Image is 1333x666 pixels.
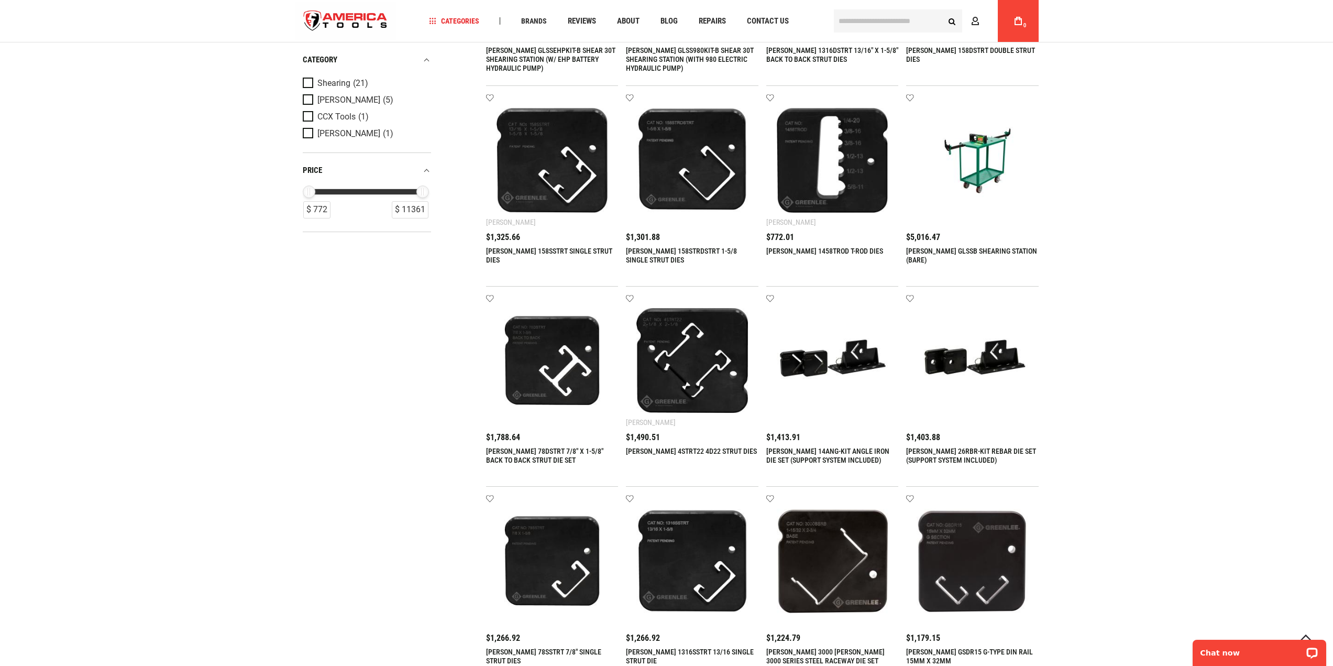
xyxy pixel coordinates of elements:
[317,95,380,105] span: [PERSON_NAME]
[906,433,940,442] span: $1,403.88
[766,247,883,255] a: [PERSON_NAME] 1458TROD T-ROD DIES
[636,505,748,617] img: GREENLEE 1316SSTRT 13/16 SINGLE STRUT DIE
[317,79,350,88] span: Shearing
[626,233,660,242] span: $1,301.88
[906,648,1033,665] a: [PERSON_NAME] GSDR15 G-TYPE DIN RAIL 15MM X 32MM
[317,129,380,138] span: [PERSON_NAME]
[917,104,1028,216] img: GREENLEE GLSSB SHEARING STATION (BARE)
[906,634,940,642] span: $1,179.15
[429,17,479,25] span: Categories
[777,104,888,216] img: GREENLEE 1458TROD T-ROD DIES
[906,233,940,242] span: $5,016.47
[694,14,731,28] a: Repairs
[563,14,601,28] a: Reviews
[521,17,547,25] span: Brands
[358,113,369,122] span: (1)
[516,14,552,28] a: Brands
[626,418,676,427] div: [PERSON_NAME]
[617,17,640,25] span: About
[906,247,1037,264] a: [PERSON_NAME] GLSSB SHEARING STATION (BARE)
[766,433,800,442] span: $1,413.91
[424,14,484,28] a: Categories
[317,112,356,122] span: CCX Tools
[636,305,748,417] img: GREENLEE 4STRT22 4D22 STRUT DIES
[568,17,596,25] span: Reviews
[486,433,520,442] span: $1,788.64
[626,247,737,264] a: [PERSON_NAME] 158STRDSTRT 1-5/8 SINGLE STRUT DIES
[636,104,748,216] img: GREENLEE 158STRDSTRT 1-5/8 SINGLE STRUT DIES
[486,648,601,665] a: [PERSON_NAME] 78SSTRT 7/8" SINGLE STRUT DIES
[303,163,431,178] div: price
[486,218,536,226] div: [PERSON_NAME]
[906,447,1036,464] a: [PERSON_NAME] 26RBR-KIT REBAR DIE SET (SUPPORT SYSTEM INCLUDED)
[486,46,615,72] a: [PERSON_NAME] GLSSEHPKIT-B SHEAR 30T SHEARING STATION (W/ EHP BATTERY HYDRAULIC PUMP)
[656,14,682,28] a: Blog
[303,53,431,67] div: category
[383,96,393,105] span: (5)
[1023,23,1027,28] span: 0
[626,447,757,455] a: [PERSON_NAME] 4STRT22 4D22 STRUT DIES
[777,505,888,617] img: Legrand 3000 LEGRAND 3000 SERIES STEEL RACEWAY DIE SET (BASE)
[353,79,368,88] span: (21)
[392,201,428,219] div: $ 11361
[497,305,608,417] img: GREENLEE 78DSTRT 7/8
[766,233,794,242] span: $772.01
[486,634,520,642] span: $1,266.92
[303,201,331,219] div: $ 772
[626,433,660,442] span: $1,490.51
[303,111,428,123] a: CCX Tools (1)
[766,447,889,464] a: [PERSON_NAME] 14ANG-KIT ANGLE IRON DIE SET (SUPPORT SYSTEM INCLUDED)
[295,2,396,41] img: America Tools
[942,11,962,31] button: Search
[766,634,800,642] span: $1,224.79
[497,104,608,216] img: GREENLEE 158SSTRT SINGLE STRUT DIES
[906,46,1035,63] a: [PERSON_NAME] 158DSTRT DOUBLE STRUT DIES
[766,218,816,226] div: [PERSON_NAME]
[295,2,396,41] a: store logo
[699,17,726,25] span: Repairs
[303,128,428,139] a: [PERSON_NAME] (1)
[486,233,520,242] span: $1,325.66
[383,129,393,138] span: (1)
[486,447,603,464] a: [PERSON_NAME] 78DSTRT 7/8" X 1-5/8" BACK TO BACK STRUT DIE SET
[497,505,608,617] img: GREENLEE 78SSTRT 7/8
[303,42,431,232] div: Product Filters
[612,14,644,28] a: About
[303,78,428,89] a: Shearing (21)
[917,305,1028,417] img: GREENLEE 26RBR-KIT REBAR DIE SET (SUPPORT SYSTEM INCLUDED)
[742,14,794,28] a: Contact Us
[766,46,898,63] a: [PERSON_NAME] 1316DSTRT 13/16" X 1-5/8" BACK TO BACK STRUT DIES
[917,505,1028,617] img: GREENLEE GSDR15 G-TYPE DIN RAIL 15MM X 32MM
[626,648,754,665] a: [PERSON_NAME] 1316SSTRT 13/16 SINGLE STRUT DIE
[626,46,754,72] a: [PERSON_NAME] GLSS980KIT-B SHEAR 30T SHEARING STATION (WITH 980 ELECTRIC HYDRAULIC PUMP)
[660,17,678,25] span: Blog
[626,634,660,642] span: $1,266.92
[777,305,888,417] img: GREENLEE 14ANG-KIT ANGLE IRON DIE SET (SUPPORT SYSTEM INCLUDED)
[1186,633,1333,666] iframe: LiveChat chat widget
[303,94,428,106] a: [PERSON_NAME] (5)
[747,17,789,25] span: Contact Us
[486,247,612,264] a: [PERSON_NAME] 158SSTRT SINGLE STRUT DIES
